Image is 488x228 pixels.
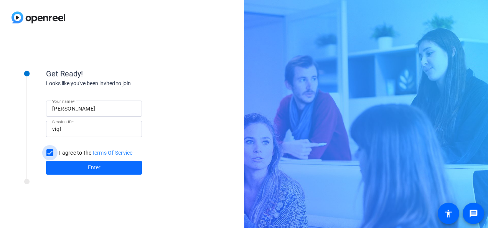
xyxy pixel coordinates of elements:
mat-icon: accessibility [444,209,453,218]
label: I agree to the [58,149,133,157]
button: Enter [46,161,142,175]
mat-label: Session ID [52,119,72,124]
div: Get Ready! [46,68,199,79]
mat-icon: message [469,209,478,218]
a: Terms Of Service [92,150,133,156]
span: Enter [88,164,101,172]
div: Looks like you've been invited to join [46,79,199,88]
mat-label: Your name [52,99,73,104]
